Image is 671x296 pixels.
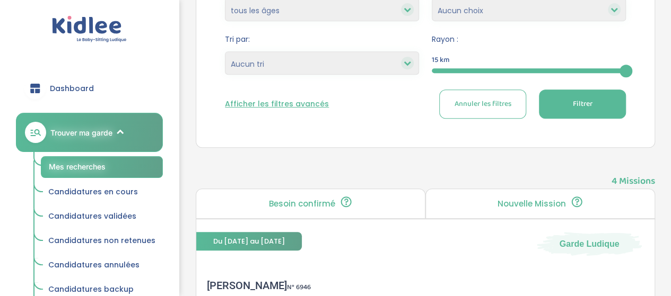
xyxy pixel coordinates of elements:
span: Annuler les filtres [454,98,511,110]
a: Trouver ma garde [16,113,163,152]
span: Candidatures en cours [48,186,138,197]
span: 15 km [432,55,450,66]
span: N° 6946 [287,282,311,293]
button: Afficher les filtres avancés [225,98,329,110]
span: Rayon : [432,34,626,45]
span: Candidatures backup [48,284,134,294]
p: Nouvelle Mission [498,200,566,208]
span: Candidatures validées [48,211,136,221]
span: Dashboard [50,83,94,94]
button: Annuler les filtres [439,89,526,119]
p: Besoin confirmé [269,200,335,208]
span: Trouver ma garde [50,127,112,138]
a: Candidatures validées [41,207,163,227]
span: Filtrer [572,98,592,110]
button: Filtrer [539,89,626,119]
span: Du [DATE] au [DATE] [196,232,302,250]
div: [PERSON_NAME] [207,279,311,292]
img: logo.svg [52,16,127,43]
a: Mes recherches [41,156,163,178]
a: Candidatures annulées [41,255,163,275]
span: 4 Missions [612,164,655,189]
span: Garde Ludique [560,238,620,249]
span: Candidatures annulées [48,259,140,270]
a: Dashboard [16,69,163,107]
a: Candidatures non retenues [41,231,163,251]
span: Candidatures non retenues [48,235,155,246]
span: Mes recherches [49,162,106,171]
span: Tri par: [225,34,419,45]
a: Candidatures en cours [41,182,163,202]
